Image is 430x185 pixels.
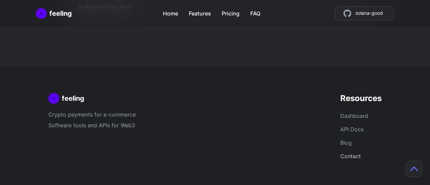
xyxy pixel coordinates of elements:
[406,161,422,177] button: Scroll to top
[340,93,382,104] h3: Resources
[222,7,240,17] a: Pricing
[36,8,72,19] a: Home
[355,10,383,16] font: solana-good
[49,9,72,17] font: feeling
[62,94,84,102] font: feeling
[48,109,177,131] p: Crypto payments for e-commerce Software tools and APIs for Web3
[340,112,368,119] a: Dashboard
[335,6,394,20] a: source code
[340,153,361,159] a: Contact
[340,126,363,133] a: API Docs
[340,139,352,146] a: Blog
[163,7,178,17] a: Home
[250,7,260,17] a: FAQ
[189,7,211,17] a: Features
